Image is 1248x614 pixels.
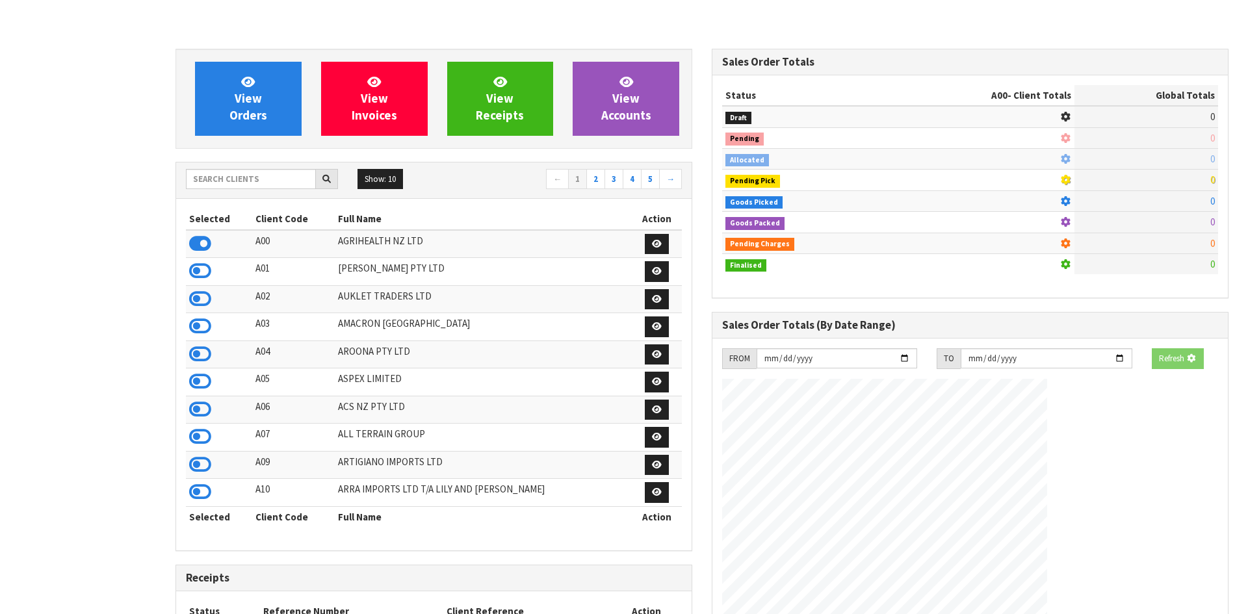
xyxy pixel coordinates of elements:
[229,74,267,123] span: View Orders
[722,319,1218,331] h3: Sales Order Totals (By Date Range)
[991,89,1007,101] span: A00
[335,451,632,479] td: ARTIGIANO IMPORTS LTD
[632,506,682,527] th: Action
[722,348,757,369] div: FROM
[1210,195,1215,207] span: 0
[937,348,961,369] div: TO
[601,74,651,123] span: View Accounts
[335,209,632,229] th: Full Name
[1210,153,1215,165] span: 0
[321,62,428,136] a: ViewInvoices
[632,209,682,229] th: Action
[447,62,554,136] a: ViewReceipts
[725,217,785,230] span: Goods Packed
[186,209,252,229] th: Selected
[546,169,569,190] a: ←
[252,506,335,527] th: Client Code
[335,368,632,396] td: ASPEX LIMITED
[186,169,316,189] input: Search clients
[252,368,335,396] td: A05
[335,506,632,527] th: Full Name
[186,572,682,584] h3: Receipts
[722,56,1218,68] h3: Sales Order Totals
[725,259,766,272] span: Finalised
[476,74,524,123] span: View Receipts
[335,285,632,313] td: AUKLET TRADERS LTD
[568,169,587,190] a: 1
[725,238,794,251] span: Pending Charges
[725,154,769,167] span: Allocated
[335,424,632,452] td: ALL TERRAIN GROUP
[725,133,764,146] span: Pending
[659,169,682,190] a: →
[252,479,335,507] td: A10
[335,258,632,286] td: [PERSON_NAME] PTY LTD
[1210,216,1215,228] span: 0
[623,169,642,190] a: 4
[443,169,682,192] nav: Page navigation
[1074,85,1218,106] th: Global Totals
[252,209,335,229] th: Client Code
[252,258,335,286] td: A01
[1210,173,1215,186] span: 0
[722,85,886,106] th: Status
[357,169,403,190] button: Show: 10
[252,396,335,424] td: A06
[725,112,751,125] span: Draft
[641,169,660,190] a: 5
[252,230,335,258] td: A00
[725,175,780,188] span: Pending Pick
[573,62,679,136] a: ViewAccounts
[335,313,632,341] td: AMACRON [GEOGRAPHIC_DATA]
[252,285,335,313] td: A02
[604,169,623,190] a: 3
[1210,132,1215,144] span: 0
[252,424,335,452] td: A07
[1210,258,1215,270] span: 0
[186,506,252,527] th: Selected
[335,479,632,507] td: ARRA IMPORTS LTD T/A LILY AND [PERSON_NAME]
[1210,110,1215,123] span: 0
[252,313,335,341] td: A03
[335,340,632,368] td: AROONA PTY LTD
[1152,348,1204,369] button: Refresh
[335,396,632,424] td: ACS NZ PTY LTD
[352,74,397,123] span: View Invoices
[725,196,783,209] span: Goods Picked
[886,85,1074,106] th: - Client Totals
[335,230,632,258] td: AGRIHEALTH NZ LTD
[252,340,335,368] td: A04
[252,451,335,479] td: A09
[195,62,302,136] a: ViewOrders
[586,169,605,190] a: 2
[1210,237,1215,249] span: 0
